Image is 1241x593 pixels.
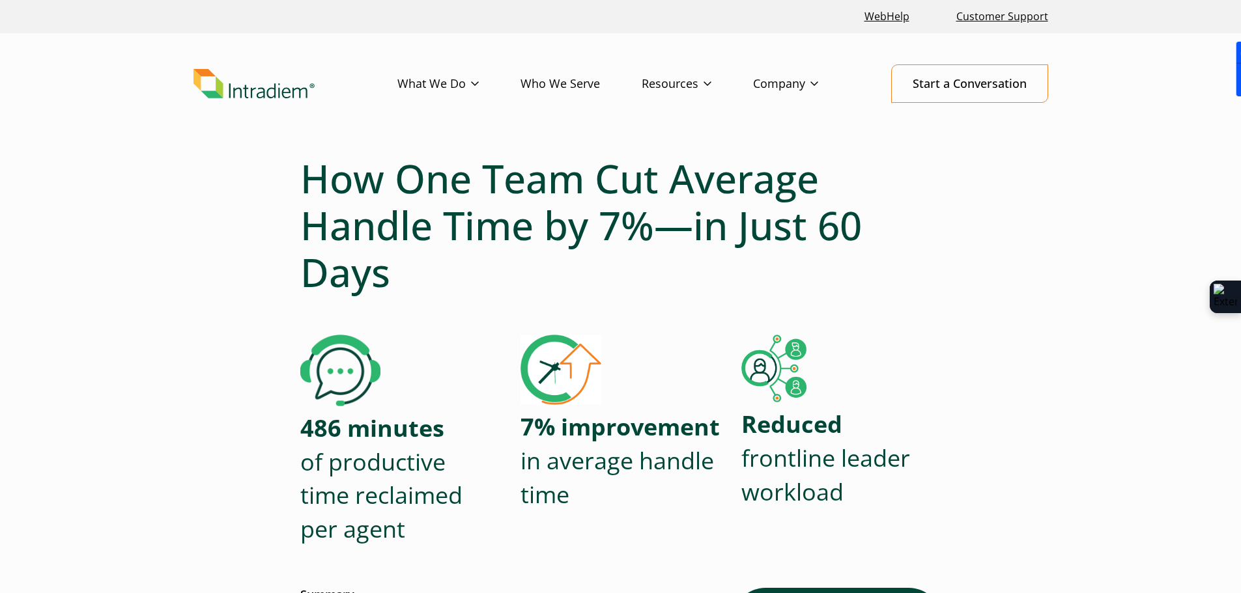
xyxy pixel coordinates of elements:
[300,155,941,296] h1: How One Team Cut Average Handle Time by 7%—in Just 60 Days
[193,69,397,99] a: Link to homepage of Intradiem
[951,3,1053,31] a: Customer Support
[300,412,444,444] strong: 486 minutes
[753,65,860,103] a: Company
[193,69,315,99] img: Intradiem
[521,411,555,443] strong: 7%
[300,411,500,546] p: of productive time reclaimed per agent
[891,64,1048,103] a: Start a Conversation
[741,407,941,508] p: frontline leader workload
[741,408,842,440] strong: Reduced
[642,65,753,103] a: Resources
[859,3,915,31] a: Link opens in a new window
[521,65,642,103] a: Who We Serve
[561,411,720,443] strong: improvement
[1214,284,1237,310] img: Extension Icon
[397,65,521,103] a: What We Do
[521,410,720,511] p: in average handle time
